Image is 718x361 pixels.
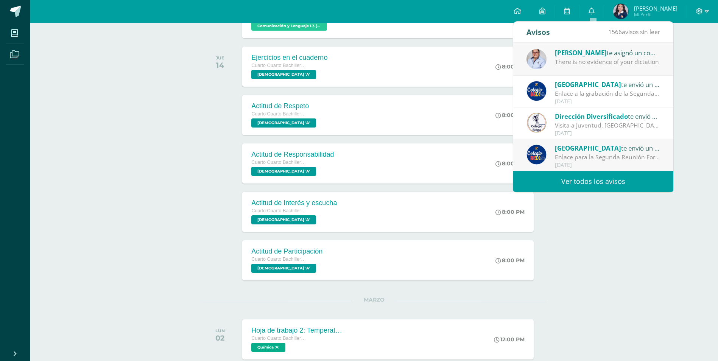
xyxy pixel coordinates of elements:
[495,160,525,167] div: 8:00 PM
[251,215,316,224] span: Evangelización 'A'
[251,160,308,165] span: Cuarto Cuarto Bachillerato en Ciencias y Letras con Orientación en Computación
[251,118,316,128] span: Evangelización 'A'
[251,70,316,79] span: Evangelización 'A'
[555,111,660,121] div: te envió un aviso
[251,167,316,176] span: Evangelización 'A'
[251,257,308,262] span: Cuarto Cuarto Bachillerato en Ciencias y Letras con Orientación en Computación
[613,4,628,19] img: f73f293e994302f9016ea2d7664fea16.png
[251,336,308,341] span: Cuarto Cuarto Bachillerato en Ciencias y Letras con Orientación en Computación
[555,162,660,168] div: [DATE]
[495,257,525,264] div: 8:00 PM
[251,199,337,207] div: Actitud de Interés y escucha
[215,328,225,333] div: LUN
[634,11,678,18] span: Mi Perfil
[251,343,285,352] span: Química 'A'
[251,111,308,117] span: Cuarto Cuarto Bachillerato en Ciencias y Letras con Orientación en Computación
[555,98,660,105] div: [DATE]
[608,28,660,36] span: avisos sin leer
[555,112,628,121] span: Dirección Diversificado
[495,112,525,118] div: 8:00 PM
[526,113,547,133] img: 544bf8086bc8165e313644037ea68f8d.png
[495,63,525,70] div: 8:00 PM
[215,333,225,342] div: 02
[251,102,318,110] div: Actitud de Respeto
[251,22,327,31] span: Comunicación y Lenguaje L3 (Inglés Técnico) 4 'A'
[251,264,316,273] span: Evangelización 'A'
[526,22,550,42] div: Avisos
[526,49,547,69] img: 2ae3b50cfd2585439a92959790b77830.png
[216,61,224,70] div: 14
[555,130,660,137] div: [DATE]
[495,209,525,215] div: 8:00 PM
[555,121,660,130] div: Visita a Juventud, Colegio Don Bosco : ASUNTO: Visita a Juventud, Colegio Don Bosco Estimados Pad...
[526,145,547,165] img: 919ad801bb7643f6f997765cf4083301.png
[555,143,660,153] div: te envió un aviso
[555,48,660,58] div: te asignó un comentario en 'DICTATION OF VERBS' para 'Comunicación y Lenguaje L3 (Inglés Técnico) 4'
[555,89,660,98] div: Enlace a la grabación de la Segunda Reunión Formativa (17 de julio): Estimada Comunidad Educativa...
[251,54,327,62] div: Ejercicios en el cuaderno
[634,5,678,12] span: [PERSON_NAME]
[251,327,342,335] div: Hoja de trabajo 2: Temperatura
[251,208,308,213] span: Cuarto Cuarto Bachillerato en Ciencias y Letras con Orientación en Computación
[251,63,308,68] span: Cuarto Cuarto Bachillerato en Ciencias y Letras con Orientación en Computación
[251,247,322,255] div: Actitud de Participación
[555,144,621,152] span: [GEOGRAPHIC_DATA]
[494,336,525,343] div: 12:00 PM
[555,80,621,89] span: [GEOGRAPHIC_DATA]
[555,48,607,57] span: [PERSON_NAME]
[555,79,660,89] div: te envió un aviso
[513,171,673,192] a: Ver todos los avisos
[526,81,547,101] img: 919ad801bb7643f6f997765cf4083301.png
[555,58,660,66] div: There is no evidence of your dictation
[352,296,397,303] span: MARZO
[251,151,334,159] div: Actitud de Responsabilidad
[555,153,660,162] div: Enlace para la Segunda Reunión Formativa: Estimada Comunidad Educativa: Adjunto encontrarán el do...
[216,55,224,61] div: JUE
[608,28,622,36] span: 1566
